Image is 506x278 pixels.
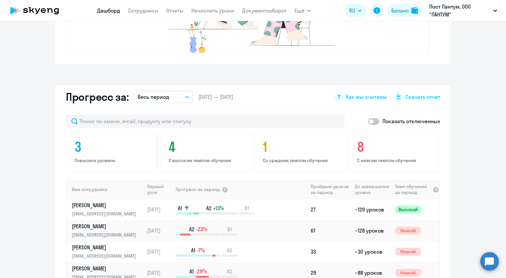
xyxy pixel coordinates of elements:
p: Со средним темпом обучения [263,157,339,163]
p: [PERSON_NAME] [72,244,140,251]
h4: 1 [263,139,339,155]
p: [EMAIL_ADDRESS][DOMAIN_NAME] [72,231,140,238]
td: ~30 уроков [352,241,392,262]
p: Показать отключенных [382,117,440,125]
button: Весь период [134,91,193,103]
span: Низкий [395,269,421,277]
td: ~128 уроков [352,220,392,241]
h4: 8 [357,139,434,155]
p: С низким темпом обучения [357,157,434,163]
span: Ещё [295,7,304,14]
span: A2 [206,205,211,212]
span: B1 [227,226,232,233]
h4: 4 [169,139,245,155]
a: Документооборот [242,7,287,14]
td: [DATE] [144,241,175,262]
a: Начислить уроки [191,7,234,14]
span: -23% [196,226,207,233]
p: [PERSON_NAME] [72,265,140,272]
span: A1 [189,268,194,275]
td: ~129 уроков [352,199,392,220]
span: A2 [189,226,194,233]
span: Скачать отчет [406,93,440,100]
p: [EMAIL_ADDRESS][DOMAIN_NAME] [72,252,140,260]
a: [PERSON_NAME][EMAIL_ADDRESS][DOMAIN_NAME] [72,244,144,260]
p: [PERSON_NAME] [72,202,140,209]
h2: Прогресс за: [66,90,128,103]
a: [PERSON_NAME][EMAIL_ADDRESS][DOMAIN_NAME] [72,202,144,217]
span: +13% [213,205,224,212]
p: Весь период [138,93,169,101]
span: A2 [227,247,232,254]
span: [DATE] — [DATE] [198,93,233,100]
p: С высоким темпом обучения [169,157,245,163]
button: RU [345,4,366,17]
span: -7% [197,247,205,254]
button: Пост Пантум, ООО "ПАНТУМ" [426,3,500,18]
button: Ещё [295,4,311,17]
th: До завершения уровня [352,180,392,199]
th: Пройдено уроков за период [308,180,352,199]
div: Баланс [391,7,409,14]
a: Отчеты [166,7,183,14]
td: [DATE] [144,199,175,220]
span: Высокий [395,206,421,213]
td: [DATE] [144,220,175,241]
input: Поиск по имени, email, продукту или статусу [66,115,345,128]
td: 33 [308,241,352,262]
a: [PERSON_NAME][EMAIL_ADDRESS][DOMAIN_NAME] [72,223,144,238]
p: [PERSON_NAME] [72,223,140,230]
a: Дашборд [97,7,120,14]
span: B1 [244,205,249,212]
td: 61 [308,220,352,241]
th: Имя сотрудника [67,180,144,199]
p: Пост Пантум, ООО "ПАНТУМ" [429,3,491,18]
h4: 3 [74,139,151,155]
span: Темп обучения за период [395,183,431,195]
span: -29% [195,268,207,275]
span: RU [349,7,355,14]
th: Первый урок [144,180,175,199]
span: A1 [191,247,195,254]
span: A2 [227,268,232,275]
span: Прогресс за период [176,186,220,192]
p: [EMAIL_ADDRESS][DOMAIN_NAME] [72,210,140,217]
span: Как мы считаем [346,93,386,100]
button: Балансbalance [387,4,422,17]
span: A1 [178,205,182,212]
a: Сотрудники [128,7,158,14]
td: 27 [308,199,352,220]
span: Низкий [395,248,421,256]
img: balance [411,7,418,14]
span: Низкий [395,227,421,235]
p: Повысили уровень [74,157,151,163]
